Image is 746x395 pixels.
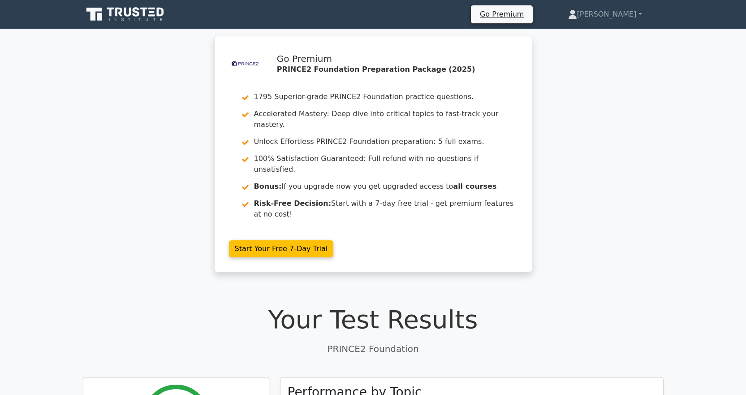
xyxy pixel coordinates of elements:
[229,240,334,257] a: Start Your Free 7-Day Trial
[83,342,664,356] p: PRINCE2 Foundation
[547,5,664,23] a: [PERSON_NAME]
[83,304,664,334] h1: Your Test Results
[474,8,529,20] a: Go Premium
